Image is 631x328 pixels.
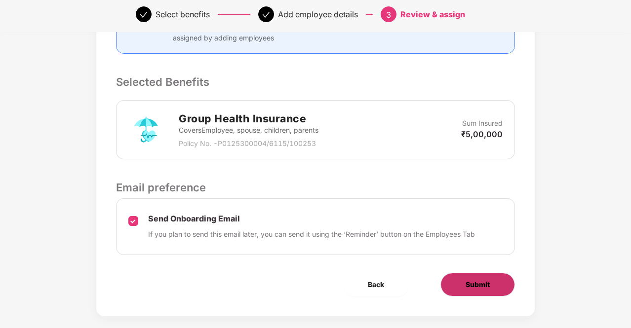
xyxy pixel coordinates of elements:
[466,279,490,290] span: Submit
[116,179,515,196] p: Email preference
[343,273,409,296] button: Back
[148,214,475,224] p: Send Onboarding Email
[156,6,210,22] div: Select benefits
[278,6,358,22] div: Add employee details
[462,118,503,129] p: Sum Insured
[116,73,515,90] p: Selected Benefits
[179,138,318,149] p: Policy No. - P0125300004/6115/100253
[440,273,515,296] button: Submit
[148,229,475,240] p: If you plan to send this email later, you can send it using the ‘Reminder’ button on the Employee...
[368,279,384,290] span: Back
[179,125,318,136] p: Covers Employee, spouse, children, parents
[140,11,148,19] span: check
[461,129,503,140] p: ₹5,00,000
[400,6,465,22] div: Review & assign
[262,11,270,19] span: check
[386,10,391,20] span: 3
[128,112,164,147] img: svg+xml;base64,PHN2ZyB4bWxucz0iaHR0cDovL3d3dy53My5vcmcvMjAwMC9zdmciIHdpZHRoPSI3MiIgaGVpZ2h0PSI3Mi...
[179,110,318,127] h2: Group Health Insurance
